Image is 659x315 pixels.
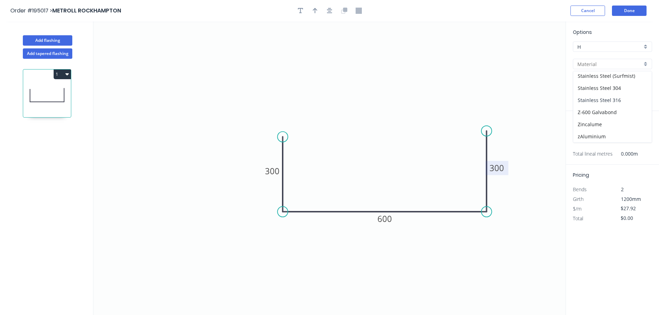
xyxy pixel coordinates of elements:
[621,186,624,193] span: 2
[54,70,71,79] button: 1
[573,205,582,212] span: $/m
[573,149,613,159] span: Total lineal metres
[612,6,647,16] button: Done
[573,118,652,130] div: Zincalume
[573,29,592,36] span: Options
[10,7,52,15] span: Order #195017 >
[573,172,589,178] span: Pricing
[52,7,121,15] span: METROLL ROCKHAMPTON
[621,196,641,202] span: 1200mm
[573,106,652,118] div: Z-600 Galvabond
[265,165,280,177] tspan: 300
[577,61,642,68] input: Material
[489,162,504,174] tspan: 300
[570,6,605,16] button: Cancel
[613,149,638,159] span: 0.000m
[23,35,72,46] button: Add flashing
[577,43,642,50] input: Price level
[573,186,587,193] span: Bends
[93,21,566,315] svg: 0
[573,70,652,82] div: Stainless Steel (Surfmist)
[573,82,652,94] div: Stainless Steel 304
[573,215,583,222] span: Total
[377,213,392,224] tspan: 600
[23,48,72,59] button: Add tapered flashing
[573,196,584,202] span: Girth
[573,130,652,142] div: zAluminium
[573,94,652,106] div: Stainless Steel 316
